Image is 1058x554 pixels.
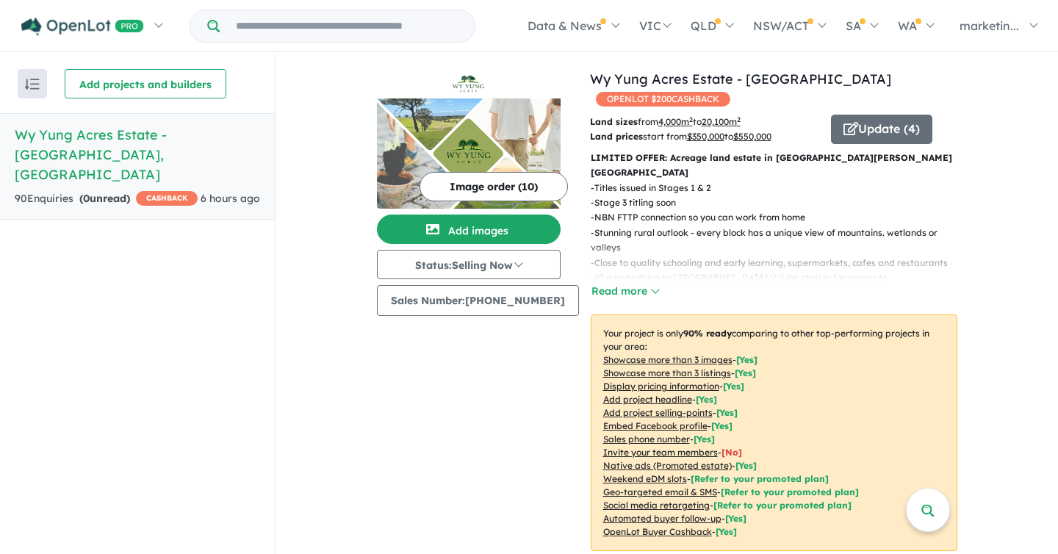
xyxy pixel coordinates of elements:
[591,256,969,270] p: - Close to quality schooling and early learning, supermarkets, cafes and restaurants
[83,192,90,205] span: 0
[694,434,715,445] span: [ Yes ]
[603,500,710,511] u: Social media retargeting
[591,270,969,301] p: - 10 minute drive to [GEOGRAPHIC_DATA] V/Line station for access to [GEOGRAPHIC_DATA]
[603,354,733,365] u: Showcase more than 3 images
[590,115,820,129] p: from
[603,434,690,445] u: Sales phone number
[223,10,472,42] input: Try estate name, suburb, builder or developer
[136,191,198,206] span: CASHBACK
[689,115,693,123] sup: 2
[725,513,746,524] span: [Yes]
[377,215,561,244] button: Add images
[591,283,660,300] button: Read more
[658,116,693,127] u: 4,000 m
[603,407,713,418] u: Add project selling-points
[377,98,561,209] img: Wy Yung Acres Estate - Wy Yung
[377,285,579,316] button: Sales Number:[PHONE_NUMBER]
[591,314,957,551] p: Your project is only comparing to other top-performing projects in your area: - - - - - - - - - -...
[687,131,724,142] u: $ 350,000
[716,407,738,418] span: [ Yes ]
[735,367,756,378] span: [ Yes ]
[21,18,144,36] img: Openlot PRO Logo White
[831,115,932,144] button: Update (4)
[15,190,198,208] div: 90 Enquir ies
[721,486,859,497] span: [Refer to your promoted plan]
[591,181,969,195] p: - Titles issued in Stages 1 & 2
[736,354,757,365] span: [ Yes ]
[201,192,260,205] span: 6 hours ago
[15,125,260,184] h5: Wy Yung Acres Estate - [GEOGRAPHIC_DATA] , [GEOGRAPHIC_DATA]
[603,526,712,537] u: OpenLot Buyer Cashback
[377,69,561,209] a: Wy Yung Acres Estate - Wy Yung LogoWy Yung Acres Estate - Wy Yung
[603,367,731,378] u: Showcase more than 3 listings
[603,420,708,431] u: Embed Facebook profile
[79,192,130,205] strong: ( unread)
[591,226,969,256] p: - Stunning rural outlook - every block has a unique view of mountains. wetlands or valleys
[591,151,957,181] p: LIMITED OFFER: Acreage land estate in [GEOGRAPHIC_DATA][PERSON_NAME][GEOGRAPHIC_DATA]
[733,131,771,142] u: $ 550,000
[590,71,891,87] a: Wy Yung Acres Estate - [GEOGRAPHIC_DATA]
[691,473,829,484] span: [Refer to your promoted plan]
[735,460,757,471] span: [Yes]
[377,250,561,279] button: Status:Selling Now
[737,115,741,123] sup: 2
[716,526,737,537] span: [Yes]
[721,447,742,458] span: [ No ]
[383,75,555,93] img: Wy Yung Acres Estate - Wy Yung Logo
[603,381,719,392] u: Display pricing information
[596,92,730,107] span: OPENLOT $ 200 CASHBACK
[25,79,40,90] img: sort.svg
[603,473,687,484] u: Weekend eDM slots
[590,129,820,144] p: start from
[960,18,1019,33] span: marketin...
[603,513,721,524] u: Automated buyer follow-up
[693,116,741,127] span: to
[420,172,568,201] button: Image order (10)
[603,394,692,405] u: Add project headline
[65,69,226,98] button: Add projects and builders
[603,447,718,458] u: Invite your team members
[590,131,643,142] b: Land prices
[723,381,744,392] span: [ Yes ]
[683,328,732,339] b: 90 % ready
[591,195,969,210] p: - Stage 3 titling soon
[603,460,732,471] u: Native ads (Promoted estate)
[702,116,741,127] u: 20,100 m
[591,210,969,225] p: - NBN FTTP connection so you can work from home
[713,500,852,511] span: [Refer to your promoted plan]
[724,131,771,142] span: to
[590,116,638,127] b: Land sizes
[711,420,733,431] span: [ Yes ]
[603,486,717,497] u: Geo-targeted email & SMS
[696,394,717,405] span: [ Yes ]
